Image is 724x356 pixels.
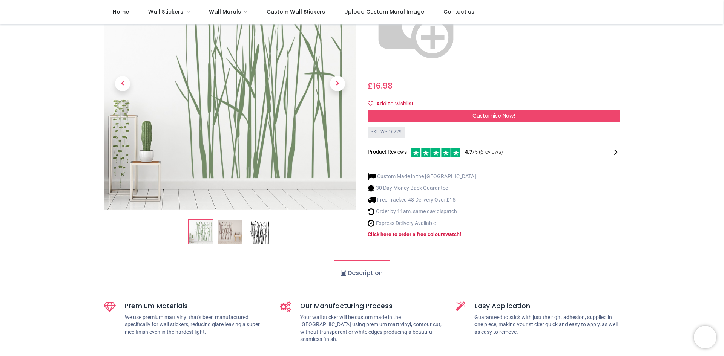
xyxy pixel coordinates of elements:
[368,80,393,91] span: £
[209,8,241,15] span: Wall Murals
[300,301,445,311] h5: Our Manufacturing Process
[465,149,472,155] span: 4.7
[368,208,476,215] li: Order by 11am, same day dispatch
[368,231,443,237] a: Click here to order a free colour
[218,220,242,244] img: WS-16229-02
[267,8,325,15] span: Custom Wall Stickers
[460,231,461,237] a: !
[368,147,620,157] div: Product Reviews
[334,260,390,286] a: Description
[474,301,620,311] h5: Easy Application
[115,76,130,91] span: Previous
[443,8,474,15] span: Contact us
[368,196,476,204] li: Free Tracked 48 Delivery Over £15
[125,301,268,311] h5: Premium Materials
[300,314,445,343] p: Your wall sticker will be custom made in the [GEOGRAPHIC_DATA] using premium matt vinyl, contour ...
[443,231,460,237] a: swatch
[368,101,373,106] i: Add to wishlist
[368,219,476,227] li: Express Delivery Available
[247,220,271,244] img: WS-16229-03
[368,127,405,138] div: SKU: WS-16229
[474,314,620,336] p: Guaranteed to stick with just the right adhesion, supplied in one piece, making your sticker quic...
[113,8,129,15] span: Home
[330,76,345,91] span: Next
[472,112,515,119] span: Customise Now!
[368,173,476,180] li: Custom Made in the [GEOGRAPHIC_DATA]
[465,148,503,156] span: /5 ( 6 reviews)
[368,184,476,192] li: 30 Day Money Back Guarantee
[189,220,213,244] img: Long Grass Flowers Trees Wall Sticker
[125,314,268,336] p: We use premium matt vinyl that's been manufactured specifically for wall stickers, reducing glare...
[344,8,424,15] span: Upload Custom Mural Image
[694,326,716,348] iframe: Brevo live chat
[148,8,183,15] span: Wall Stickers
[373,80,393,91] span: 16.98
[368,98,420,110] button: Add to wishlistAdd to wishlist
